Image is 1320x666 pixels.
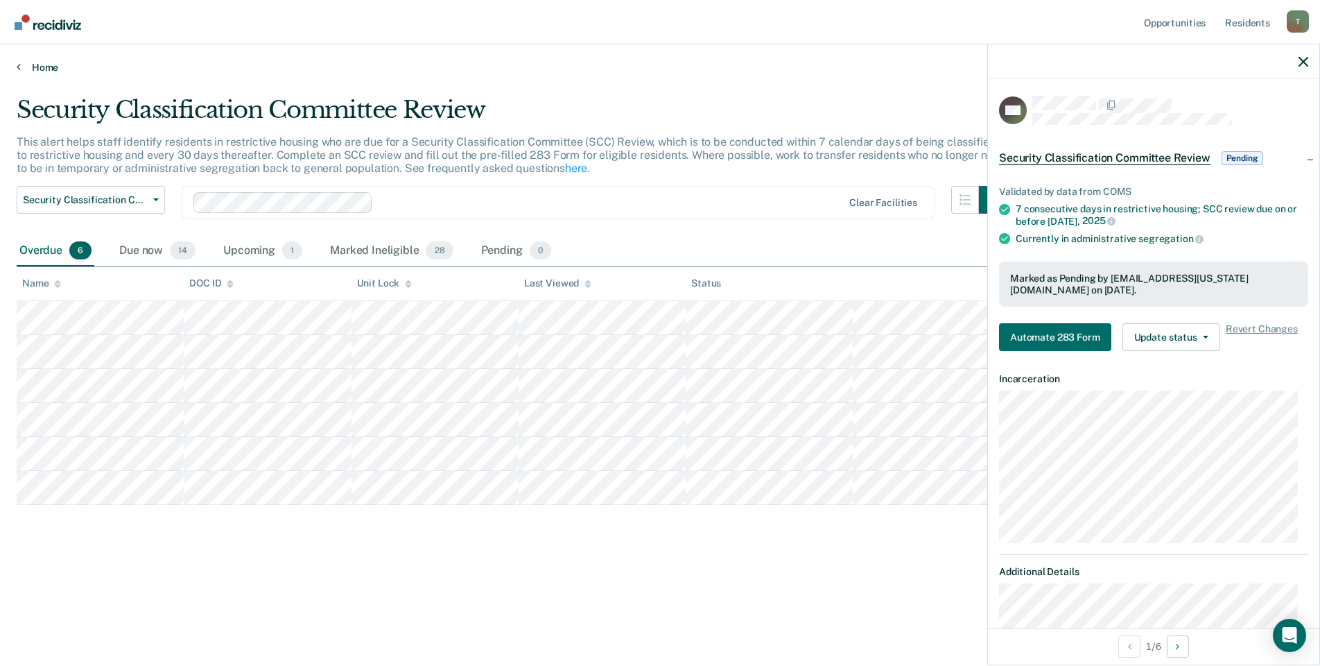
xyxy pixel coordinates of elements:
[1167,635,1189,658] button: Next Opportunity
[17,135,1006,175] p: This alert helps staff identify residents in restrictive housing who are due for a Security Class...
[426,241,453,259] span: 28
[189,277,234,289] div: DOC ID
[1016,232,1308,245] div: Currently in administrative
[69,241,92,259] span: 6
[327,236,455,266] div: Marked Ineligible
[17,236,94,266] div: Overdue
[15,15,81,30] img: Recidiviz
[1222,151,1263,165] span: Pending
[988,628,1319,665] div: 1 / 6
[691,277,721,289] div: Status
[282,241,302,259] span: 1
[1082,215,1115,226] span: 2025
[1118,635,1140,658] button: Previous Opportunity
[357,277,412,289] div: Unit Lock
[1016,203,1308,227] div: 7 consecutive days in restrictive housing; SCC review due on or before [DATE],
[999,186,1308,198] div: Validated by data from COMS
[999,323,1117,351] a: Navigate to form link
[988,136,1319,180] div: Security Classification Committee ReviewPending
[1287,10,1309,33] div: T
[524,277,591,289] div: Last Viewed
[22,277,61,289] div: Name
[565,162,587,175] a: here
[1273,619,1306,652] div: Open Intercom Messenger
[530,241,551,259] span: 0
[1122,323,1220,351] button: Update status
[17,96,1007,135] div: Security Classification Committee Review
[220,236,305,266] div: Upcoming
[1287,10,1309,33] button: Profile dropdown button
[999,373,1308,385] dt: Incarceration
[170,241,196,259] span: 14
[849,197,917,209] div: Clear facilities
[1138,233,1204,244] span: segregation
[1010,273,1297,296] div: Marked as Pending by [EMAIL_ADDRESS][US_STATE][DOMAIN_NAME] on [DATE].
[1226,323,1298,351] span: Revert Changes
[17,61,1303,74] a: Home
[23,194,148,206] span: Security Classification Committee Review
[116,236,198,266] div: Due now
[478,236,554,266] div: Pending
[999,151,1210,165] span: Security Classification Committee Review
[999,566,1308,578] dt: Additional Details
[999,323,1111,351] button: Automate 283 Form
